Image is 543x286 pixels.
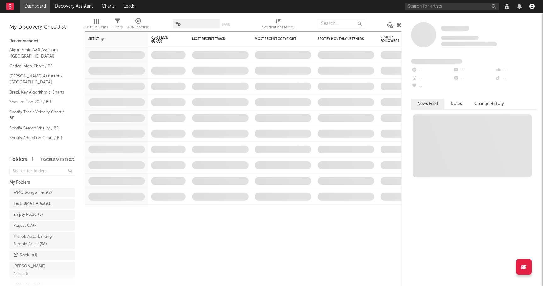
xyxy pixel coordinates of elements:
div: -- [411,66,453,74]
div: -- [453,66,495,74]
a: WMG Songwriters(2) [9,188,75,197]
div: Notifications (Artist) [261,24,294,31]
a: Some Artist [441,25,469,31]
span: 7-Day Fans Added [151,35,176,43]
a: Spotify Search Virality / BR [9,125,69,132]
a: Empty Folder(0) [9,210,75,220]
button: News Feed [411,99,444,109]
button: Notes [444,99,468,109]
div: -- [495,74,537,83]
div: Most Recent Copyright [255,37,302,41]
div: -- [453,74,495,83]
div: Most Recent Track [192,37,239,41]
a: Spotify Addiction Chart / BR [9,134,69,141]
div: WMG Songwriters ( 2 ) [13,189,52,197]
div: [PERSON_NAME] Artists ( 6 ) [13,263,58,278]
a: [PERSON_NAME] Artists(6) [9,262,75,279]
a: Playlist QA(7) [9,221,75,231]
div: Edit Columns [85,24,108,31]
div: Edit Columns [85,16,108,34]
div: Test: BMAT Artists ( 1 ) [13,200,52,208]
div: Spotify Monthly Listeners [318,37,365,41]
div: Playlist QA ( 7 ) [13,222,38,230]
div: Notifications (Artist) [261,16,294,34]
div: Rock It ( 1 ) [13,252,37,259]
input: Search... [318,19,365,28]
div: A&R Pipeline [127,16,149,34]
button: Tracked Artists(270) [41,158,75,161]
div: Filters [112,16,123,34]
div: TikTok Auto-Linking - Sample Artists ( 58 ) [13,233,58,248]
div: -- [411,83,453,91]
a: Test: BMAT Artists(1) [9,199,75,209]
input: Search for artists [405,3,499,10]
a: TikTok Auto-Linking - Sample Artists(58) [9,232,75,249]
div: -- [411,74,453,83]
div: Filters [112,24,123,31]
a: [PERSON_NAME] Assistant / [GEOGRAPHIC_DATA] [9,73,69,86]
input: Search for folders... [9,167,75,176]
span: Tracking Since: [DATE] [441,36,479,40]
span: 0 fans last week [441,42,497,46]
a: Critical Algo Chart / BR [9,63,69,70]
a: Algorithmic A&R Assistant ([GEOGRAPHIC_DATA]) [9,47,69,60]
div: -- [495,66,537,74]
a: Brazil Key Algorithmic Charts [9,89,69,96]
button: Change History [468,99,510,109]
div: My Folders [9,179,75,186]
a: Spotify Track Velocity Chart / BR [9,109,69,122]
div: Artist [88,37,135,41]
div: My Discovery Checklist [9,24,75,31]
a: TikTok Videos Assistant / [GEOGRAPHIC_DATA] [9,145,69,157]
div: Folders [9,156,27,163]
div: Recommended [9,37,75,45]
a: Rock It(1) [9,251,75,260]
div: Spotify Followers [381,35,403,43]
a: Shazam Top 200 / BR [9,99,69,106]
span: Fans Added by Platform [411,59,462,64]
div: Empty Folder ( 0 ) [13,211,43,219]
button: Save [222,23,230,26]
div: A&R Pipeline [127,24,149,31]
